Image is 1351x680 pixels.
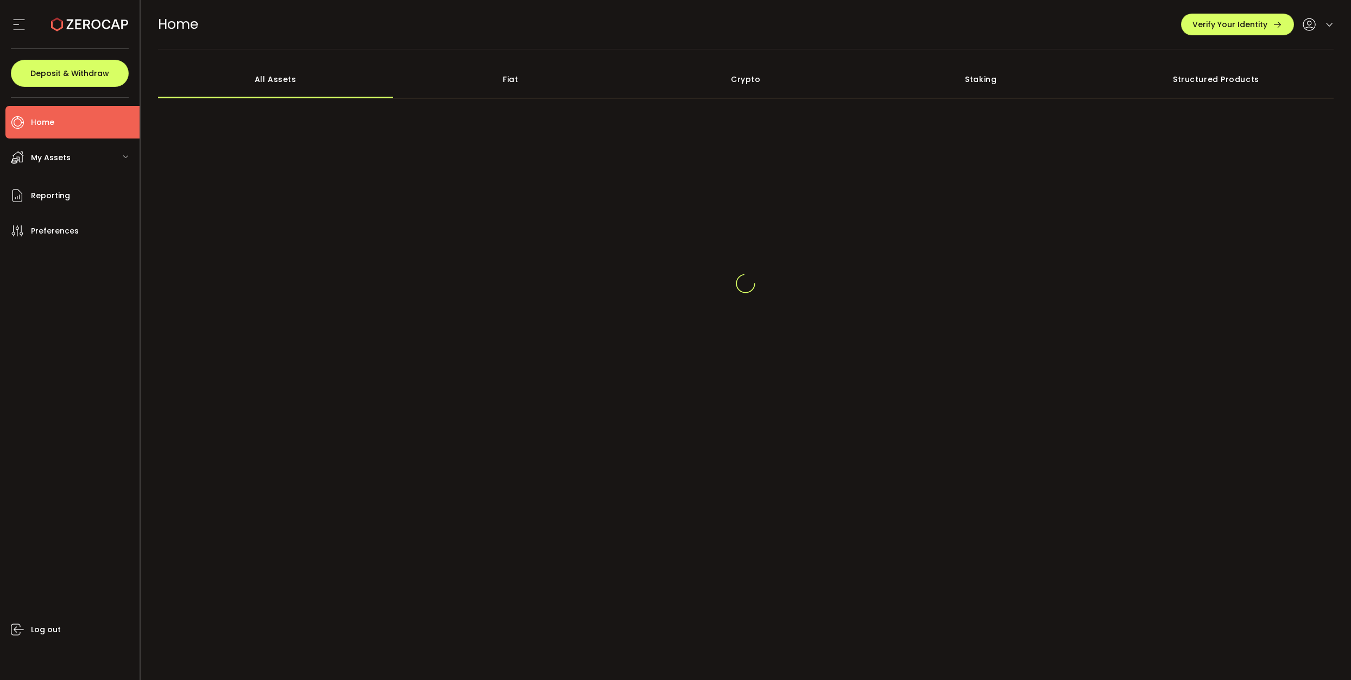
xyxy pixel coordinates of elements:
[30,70,109,77] span: Deposit & Withdraw
[31,223,79,239] span: Preferences
[158,60,393,98] div: All Assets
[1181,14,1294,35] button: Verify Your Identity
[31,115,54,130] span: Home
[628,60,863,98] div: Crypto
[1192,21,1267,28] span: Verify Your Identity
[31,622,61,638] span: Log out
[393,60,628,98] div: Fiat
[31,150,71,166] span: My Assets
[863,60,1099,98] div: Staking
[31,188,70,204] span: Reporting
[1099,60,1334,98] div: Structured Products
[158,15,198,34] span: Home
[11,60,129,87] button: Deposit & Withdraw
